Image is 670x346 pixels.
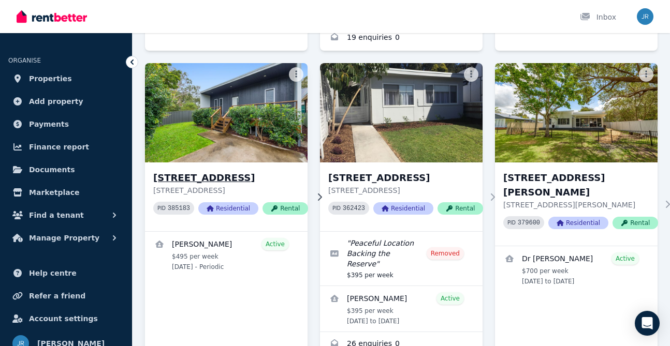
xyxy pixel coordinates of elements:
[29,163,75,176] span: Documents
[373,202,433,215] span: Residential
[8,57,41,64] span: ORGANISE
[29,95,83,108] span: Add property
[8,182,124,203] a: Marketplace
[343,205,365,212] code: 362423
[503,171,658,200] h3: [STREET_ADDRESS][PERSON_NAME]
[8,114,124,134] a: Payments
[320,286,483,332] a: View details for Beverly Heywood
[153,185,308,195] p: [STREET_ADDRESS]
[157,205,166,211] small: PID
[8,228,124,248] button: Manage Property
[613,217,658,229] span: Rental
[495,63,658,246] a: 8 Miami Way, Dora Creek[STREET_ADDRESS][PERSON_NAME][STREET_ADDRESS][PERSON_NAME]PID 379600Reside...
[289,67,303,82] button: More options
[548,217,608,229] span: Residential
[8,91,124,112] a: Add property
[507,220,516,225] small: PID
[495,63,658,162] img: 8 Miami Way, Dora Creek
[29,118,69,130] span: Payments
[503,200,658,210] p: [STREET_ADDRESS][PERSON_NAME]
[495,246,658,292] a: View details for Dr Arshiya
[635,311,660,336] div: Open Intercom Messenger
[320,63,483,162] img: 6B Sonoma Rd, Budgewoi
[8,159,124,180] a: Documents
[8,205,124,225] button: Find a tenant
[639,67,653,82] button: More options
[8,137,124,157] a: Finance report
[8,285,124,306] a: Refer a friend
[328,185,483,195] p: [STREET_ADDRESS]
[29,72,72,85] span: Properties
[320,232,483,285] a: Edit listing: Peaceful Location Backing the Reserve
[8,308,124,329] a: Account settings
[438,202,483,215] span: Rental
[464,67,478,82] button: More options
[29,290,85,302] span: Refer a friend
[29,186,79,199] span: Marketplace
[328,171,483,185] h3: [STREET_ADDRESS]
[518,219,540,227] code: 379600
[320,26,483,51] a: Enquiries for 3A Kilpa Rd, Wyongah
[637,8,653,25] img: Jo Reinhard
[141,61,312,165] img: 6A Sonoma Rd, Budgewoi
[332,205,341,211] small: PID
[29,312,98,325] span: Account settings
[8,263,124,283] a: Help centre
[145,232,308,277] a: View details for Abby Georgeston
[29,232,99,244] span: Manage Property
[580,12,616,22] div: Inbox
[153,171,308,185] h3: [STREET_ADDRESS]
[198,202,258,215] span: Residential
[263,202,308,215] span: Rental
[168,205,190,212] code: 385183
[8,68,124,89] a: Properties
[320,63,483,231] a: 6B Sonoma Rd, Budgewoi[STREET_ADDRESS][STREET_ADDRESS]PID 362423ResidentialRental
[29,209,84,221] span: Find a tenant
[17,9,87,24] img: RentBetter
[145,63,308,231] a: 6A Sonoma Rd, Budgewoi[STREET_ADDRESS][STREET_ADDRESS]PID 385183ResidentialRental
[29,141,89,153] span: Finance report
[29,267,77,279] span: Help centre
